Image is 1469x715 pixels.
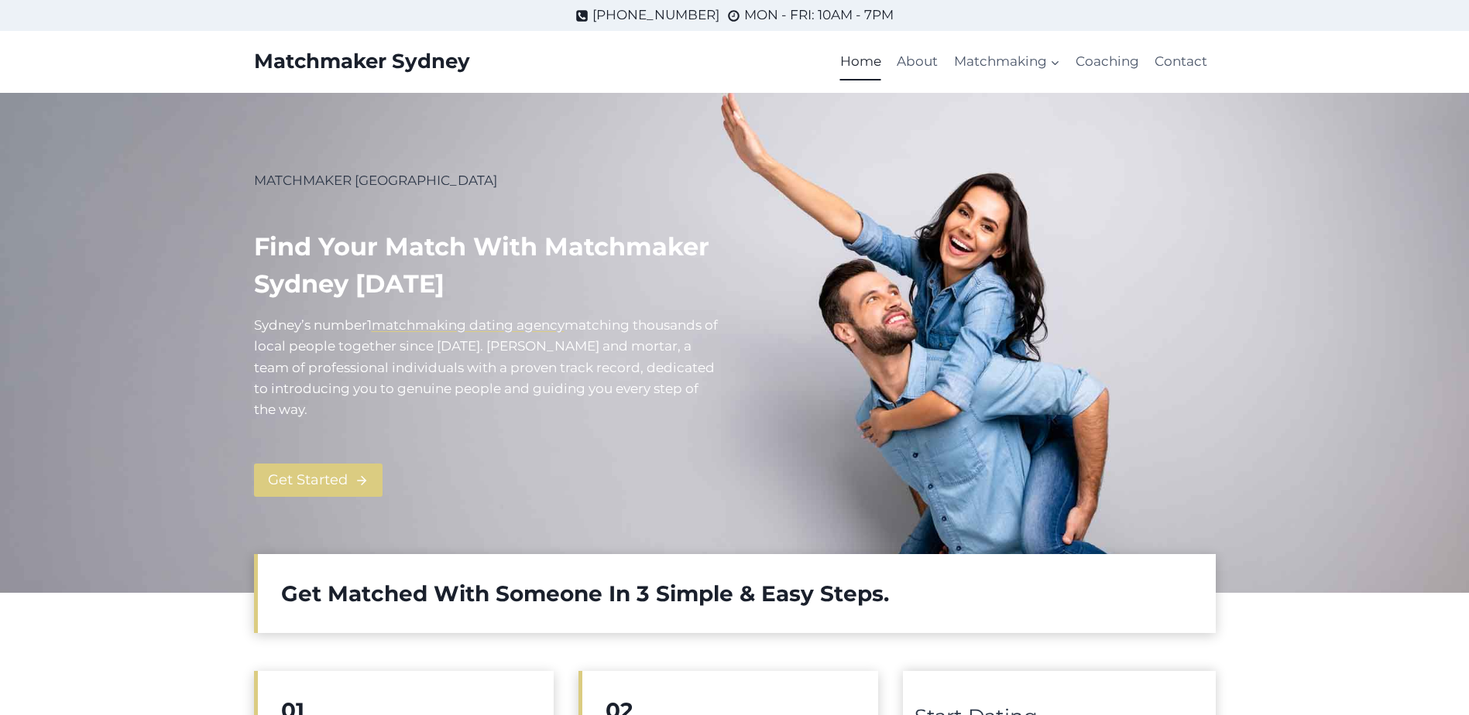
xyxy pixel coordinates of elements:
[372,317,565,333] a: matchmaking dating agency
[744,5,894,26] span: MON - FRI: 10AM - 7PM
[954,51,1060,72] span: Matchmaking
[575,5,719,26] a: [PHONE_NUMBER]
[946,43,1067,80] a: Matchmaking
[1068,43,1147,80] a: Coaching
[254,228,722,303] h1: Find your match with Matchmaker Sydney [DATE]
[832,43,889,80] a: Home
[268,469,348,491] span: Get Started
[832,43,1216,80] nav: Primary
[254,170,722,191] p: MATCHMAKER [GEOGRAPHIC_DATA]
[1147,43,1215,80] a: Contact
[565,317,578,333] mark: m
[281,577,1193,610] h2: Get Matched With Someone In 3 Simple & Easy Steps.​
[254,50,470,74] a: Matchmaker Sydney
[592,5,719,26] span: [PHONE_NUMBER]
[367,317,372,333] mark: 1
[254,464,383,497] a: Get Started
[254,315,722,420] p: Sydney’s number atching thousands of local people together since [DATE]. [PERSON_NAME] and mortar...
[889,43,946,80] a: About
